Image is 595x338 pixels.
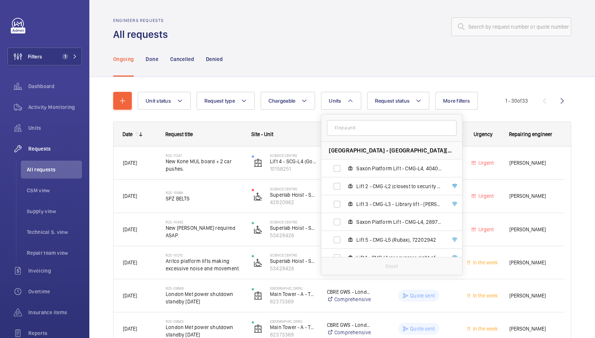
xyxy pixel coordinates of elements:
h2: R25-10999 [166,190,242,195]
span: Urgent [477,160,494,166]
button: Units [321,92,361,110]
p: Ongoing [113,55,134,63]
span: [PERSON_NAME] [509,258,555,267]
p: Quote sent [410,292,435,299]
span: Lift 5 - CMG-L5 (Rubax), 72202942 [356,236,443,244]
span: 1 [62,54,68,59]
span: Units [329,98,341,104]
span: Urgency [474,131,493,137]
span: In the week [471,293,498,299]
span: [DATE] [123,260,137,265]
span: New [PERSON_NAME] required ASAP. [166,224,242,239]
p: Superlab Hoist - SCG-L6 (left) [270,224,317,232]
p: CBRE GWS - London Met Uni [327,288,371,296]
img: elevator.svg [254,324,262,333]
span: Filters [28,53,42,60]
span: Aritco platform lifts making excessive noise and movement. [166,257,242,272]
p: [GEOGRAPHIC_DATA] [270,319,317,323]
h2: R25-09645 [166,319,242,323]
span: Saxon Platform Lift - CMG-L4, 40404471 [356,165,443,172]
span: SPZ BELTS [166,195,242,202]
span: Supply view [27,207,82,215]
button: More filters [435,92,478,110]
button: Request type [197,92,255,110]
span: Repairing engineer [509,131,552,137]
p: Main Tower - A - TMG-L1 [270,323,317,331]
button: Unit status [138,92,191,110]
span: [GEOGRAPHIC_DATA] - [GEOGRAPHIC_DATA][STREET_ADDRESS] [329,147,455,154]
span: Unit status [146,98,171,104]
img: platform_lift.svg [254,225,262,234]
span: Request status [375,98,410,104]
button: Filters1 [7,48,82,65]
button: Chargeable [261,92,315,110]
p: Science Centre [270,153,317,158]
p: CBRE GWS - London Met Uni [327,321,371,329]
img: elevator.svg [254,158,262,167]
span: Insurance items [28,309,82,316]
span: Units [28,124,82,132]
img: elevator.svg [254,291,262,300]
span: [DATE] [123,226,137,232]
span: [DATE] [123,293,137,299]
p: Main Tower - A - TMG-L1 [270,290,317,298]
p: Superlab Hoist - SCG-L6 (left) [270,257,317,265]
div: Date [122,131,133,137]
p: Superlab Hoist - SCG-L7 (Right) [270,191,317,199]
a: Comprehensive [327,296,371,303]
p: Reset [385,263,398,270]
p: Cancelled [170,55,194,63]
span: Urgent [477,226,494,232]
h2: R25-10210 [166,253,242,257]
span: Lift 3 - CMG-L3 - Library lift - [PERSON_NAME], 30971761 [356,200,443,208]
span: of [517,98,522,104]
span: [PERSON_NAME] [509,159,555,167]
span: [PERSON_NAME] [509,292,555,300]
span: [DATE] [123,193,137,199]
span: Saxon Platform Lift - CMG-L4, 28971535 [356,218,443,226]
p: 53428426 [270,232,317,239]
span: [PERSON_NAME] [509,325,555,333]
span: New Kone MUL board + 2 car pushes. [166,158,242,173]
p: Science Centre [270,253,317,257]
span: Overtime [28,288,82,295]
p: Science Centre [270,220,317,224]
p: 10158251 [270,165,317,173]
span: Request title [165,131,193,137]
h1: All requests [113,28,172,41]
span: In the week [471,326,498,332]
span: Lift 2 - CMG-L2 (closest to security office - [PERSON_NAME]), 81852451 [356,183,443,190]
h2: Engineers requests [113,18,172,23]
span: [DATE] [123,326,137,332]
a: Comprehensive [327,329,371,336]
h2: R25-09646 [166,286,242,290]
span: Repair team view [27,249,82,257]
img: platform_lift.svg [254,192,262,201]
p: 53428426 [270,265,317,272]
p: Lift 4 - SCG-L4 (Goods) [270,158,317,165]
p: 82373369 [270,298,317,305]
span: Urgent [477,193,494,199]
span: Dashboard [28,83,82,90]
p: Denied [206,55,223,63]
h2: R25-11241 [166,153,242,158]
span: Site - Unit [251,131,273,137]
input: Search by request number or quote number [451,17,571,36]
p: Done [146,55,158,63]
input: Find a unit [327,120,456,136]
p: Science Centre [270,187,317,191]
span: CSM view [27,187,82,194]
span: Activity Monitoring [28,103,82,111]
span: Technical S. view [27,228,82,236]
p: 42920962 [270,199,317,206]
h2: R25-10492 [166,220,242,224]
span: Request type [204,98,235,104]
p: Quote sent [410,325,435,332]
span: Requests [28,145,82,152]
span: [DATE] [123,160,137,166]
span: More filters [443,98,470,104]
span: [PERSON_NAME] [509,225,555,234]
span: In the week [471,260,498,265]
p: [GEOGRAPHIC_DATA] [270,286,317,290]
span: All requests [27,166,82,173]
